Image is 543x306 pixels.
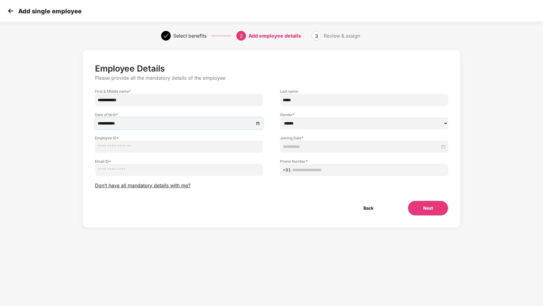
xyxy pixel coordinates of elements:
button: Next [408,201,448,215]
label: Phone Number [280,159,448,164]
span: Don’t have all mandatory details with me? [95,182,191,189]
img: svg+xml;base64,PHN2ZyB4bWxucz0iaHR0cDovL3d3dy53My5vcmcvMjAwMC9zdmciIHdpZHRoPSIzMCIgaGVpZ2h0PSIzMC... [6,6,15,15]
label: Last name [280,89,448,94]
label: Joining Date [280,135,448,141]
p: Add single employee [18,8,82,15]
label: Date of birth [95,112,263,117]
p: Please provide all the mandatory details of the employee [95,75,448,81]
label: Employee ID [95,135,263,141]
label: First & Middle name [95,89,263,94]
span: 2 [240,33,243,39]
span: check [164,34,168,38]
span: 3 [315,33,318,39]
label: Email ID [95,159,263,164]
span: +91 [283,167,291,173]
label: Gender [280,112,448,117]
div: Add employee details [248,31,301,41]
p: Employee Details [95,63,448,74]
div: Review & assign [324,31,360,41]
div: Select benefits [173,31,207,41]
button: Back [348,201,389,215]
